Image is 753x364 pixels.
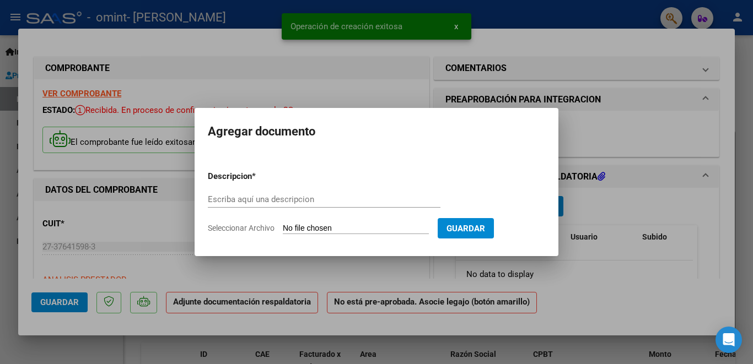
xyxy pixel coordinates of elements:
[208,170,309,183] p: Descripcion
[438,218,494,238] button: Guardar
[208,224,275,232] span: Seleccionar Archivo
[208,121,545,142] h2: Agregar documento
[447,224,485,233] span: Guardar
[716,327,742,353] div: Open Intercom Messenger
